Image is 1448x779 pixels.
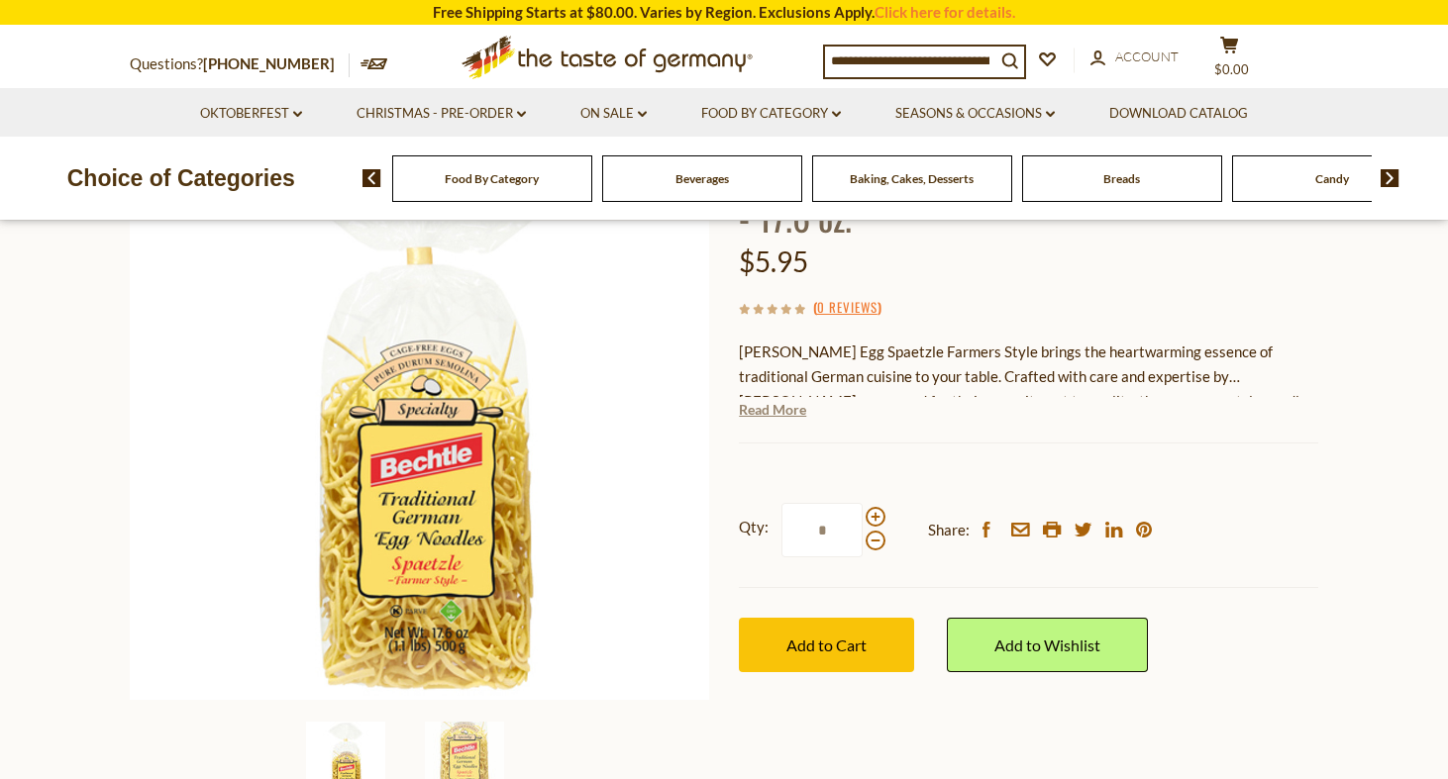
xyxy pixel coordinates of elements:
p: Questions? [130,51,350,77]
button: Add to Cart [739,618,914,672]
span: Add to Cart [786,635,867,654]
span: Account [1115,49,1179,64]
a: Breads [1103,171,1140,186]
span: Share: [928,518,970,542]
img: Bechtle Egg Spaetzle Farmers Style - 17.6 oz. [130,121,709,700]
strong: Qty: [739,515,769,539]
img: previous arrow [362,169,381,187]
div: [PERSON_NAME] Egg Spaetzle Farmers Style brings the heartwarming essence of traditional German cu... [739,340,1318,398]
a: On Sale [580,103,647,125]
a: Click here for details. [875,3,1015,21]
img: next arrow [1381,169,1399,187]
a: Add to Wishlist [947,618,1148,672]
a: Download Catalog [1109,103,1248,125]
a: Baking, Cakes, Desserts [850,171,974,186]
span: $0.00 [1214,61,1249,77]
a: Candy [1315,171,1349,186]
span: $5.95 [739,244,808,278]
a: Christmas - PRE-ORDER [357,103,526,125]
a: Account [1090,47,1179,68]
a: 0 Reviews [817,297,878,319]
span: ( ) [813,297,881,317]
input: Qty: [781,503,863,557]
a: Food By Category [701,103,841,125]
a: [PHONE_NUMBER] [203,54,335,72]
button: $0.00 [1199,36,1259,85]
a: Read More [739,400,806,420]
a: Beverages [675,171,729,186]
a: Food By Category [445,171,539,186]
a: Oktoberfest [200,103,302,125]
a: Seasons & Occasions [895,103,1055,125]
